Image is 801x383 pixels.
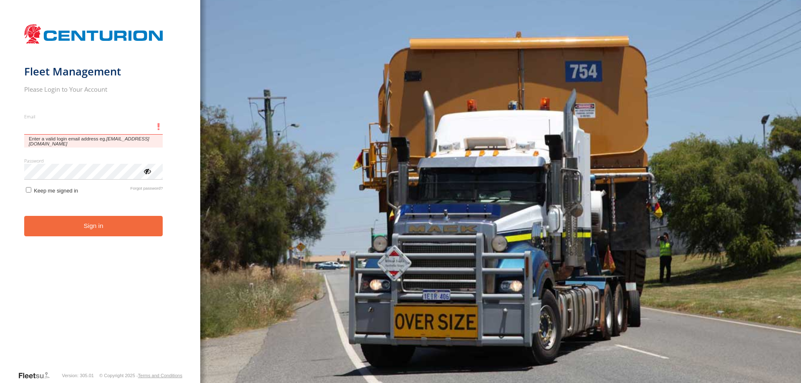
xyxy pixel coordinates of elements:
[138,373,182,378] a: Terms and Conditions
[24,216,163,236] button: Sign in
[24,135,163,148] span: Enter a valid login email address eg.
[131,186,163,194] a: Forgot password?
[62,373,94,378] div: Version: 305.01
[24,23,163,45] img: Centurion Transport
[18,371,56,380] a: Visit our Website
[24,113,163,120] label: Email
[99,373,182,378] div: © Copyright 2025 -
[24,65,163,78] h1: Fleet Management
[24,20,176,370] form: main
[143,167,151,175] div: ViewPassword
[24,158,163,164] label: Password
[34,188,78,194] span: Keep me signed in
[24,85,163,93] h2: Please Login to Your Account
[26,187,31,193] input: Keep me signed in
[29,136,149,146] em: [EMAIL_ADDRESS][DOMAIN_NAME]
